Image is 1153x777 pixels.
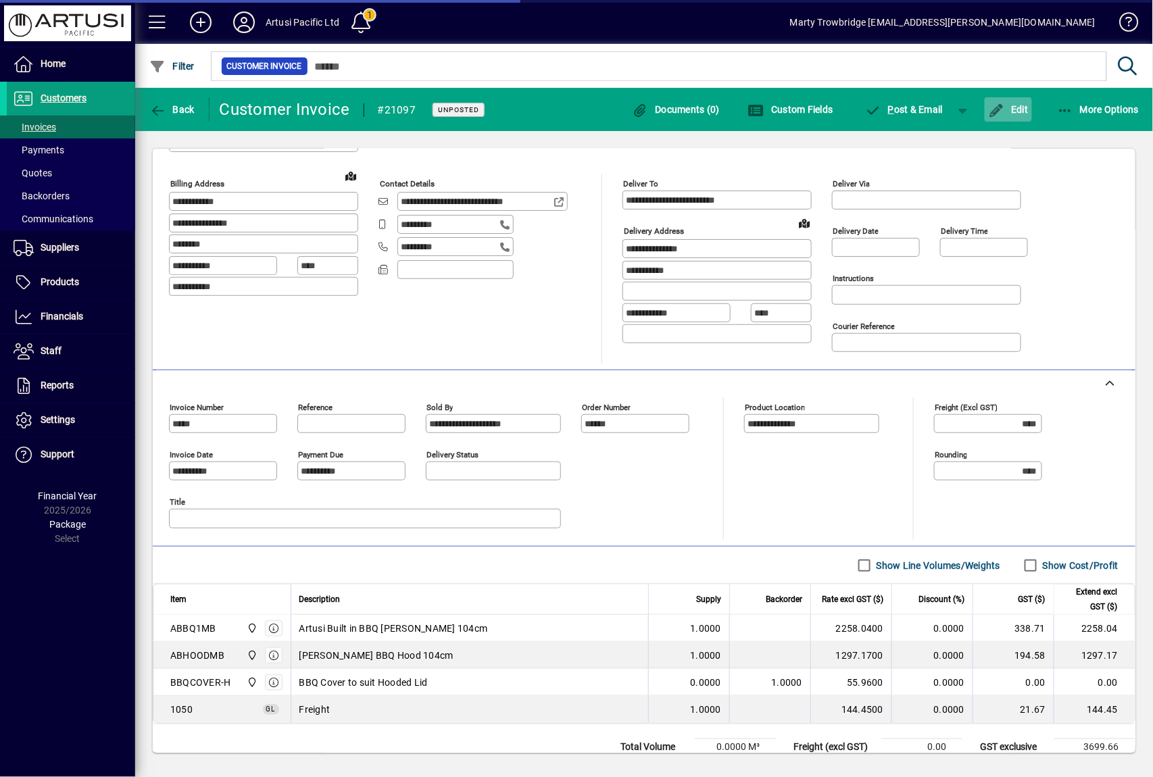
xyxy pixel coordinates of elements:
[865,104,943,115] span: ost & Email
[7,184,135,207] a: Backorders
[833,274,874,283] mat-label: Instructions
[14,214,93,224] span: Communications
[819,703,883,716] div: 144.4500
[691,649,722,662] span: 1.0000
[891,642,973,669] td: 0.0000
[1062,584,1118,614] span: Extend excl GST ($)
[629,97,723,122] button: Documents (0)
[378,99,416,121] div: #21097
[170,676,231,689] div: BBQCOVER-H
[170,649,224,662] div: ABHOODMB
[772,676,803,689] span: 1.0000
[299,703,330,716] span: Freight
[438,105,479,114] span: Unposted
[222,10,266,34] button: Profile
[266,11,339,33] div: Artusi Pacific Ltd
[881,739,962,755] td: 0.00
[973,739,1054,755] td: GST exclusive
[766,592,802,607] span: Backorder
[146,54,198,78] button: Filter
[891,696,973,723] td: 0.0000
[243,621,259,636] span: Main Warehouse
[7,139,135,161] a: Payments
[14,122,56,132] span: Invoices
[340,165,362,186] a: View on map
[220,99,350,120] div: Customer Invoice
[1054,669,1135,696] td: 0.00
[973,615,1054,642] td: 338.71
[787,739,881,755] td: Freight (excl GST)
[7,116,135,139] a: Invoices
[7,403,135,437] a: Settings
[745,403,805,412] mat-label: Product location
[7,438,135,472] a: Support
[170,403,224,412] mat-label: Invoice number
[941,226,988,236] mat-label: Delivery time
[299,649,453,662] span: [PERSON_NAME] BBQ Hood 104cm
[298,450,343,459] mat-label: Payment due
[7,207,135,230] a: Communications
[891,669,973,696] td: 0.0000
[1019,592,1046,607] span: GST ($)
[695,739,776,755] td: 0.0000 M³
[170,497,185,507] mat-label: Title
[833,179,870,189] mat-label: Deliver via
[1054,696,1135,723] td: 144.45
[243,675,259,690] span: Main Warehouse
[146,97,198,122] button: Back
[623,179,658,189] mat-label: Deliver To
[1054,739,1135,755] td: 3699.66
[822,592,883,607] span: Rate excl GST ($)
[170,450,213,459] mat-label: Invoice date
[299,592,341,607] span: Description
[891,615,973,642] td: 0.0000
[170,703,193,716] span: Freight Outwards
[935,450,967,459] mat-label: Rounding
[819,622,883,635] div: 2258.0400
[135,97,210,122] app-page-header-button: Back
[973,642,1054,669] td: 194.58
[149,61,195,72] span: Filter
[7,300,135,334] a: Financials
[691,703,722,716] span: 1.0000
[790,11,1096,33] div: Marty Trowbridge [EMAIL_ADDRESS][PERSON_NAME][DOMAIN_NAME]
[1054,97,1143,122] button: More Options
[41,276,79,287] span: Products
[49,519,86,530] span: Package
[7,161,135,184] a: Quotes
[858,97,950,122] button: Post & Email
[41,93,87,103] span: Customers
[170,622,216,635] div: ABBQ1MB
[7,369,135,403] a: Reports
[426,403,453,412] mat-label: Sold by
[632,104,720,115] span: Documents (0)
[874,559,1000,572] label: Show Line Volumes/Weights
[7,47,135,81] a: Home
[614,739,695,755] td: Total Volume
[1057,104,1139,115] span: More Options
[888,104,894,115] span: P
[985,97,1032,122] button: Edit
[691,676,722,689] span: 0.0000
[833,322,895,331] mat-label: Courier Reference
[41,58,66,69] span: Home
[14,191,70,201] span: Backorders
[918,592,964,607] span: Discount (%)
[41,414,75,425] span: Settings
[41,380,74,391] span: Reports
[7,231,135,265] a: Suppliers
[7,334,135,368] a: Staff
[243,648,259,663] span: Main Warehouse
[691,622,722,635] span: 1.0000
[266,705,276,713] span: GL
[833,226,879,236] mat-label: Delivery date
[988,104,1029,115] span: Edit
[748,104,833,115] span: Custom Fields
[793,212,815,234] a: View on map
[298,403,333,412] mat-label: Reference
[1054,615,1135,642] td: 2258.04
[935,403,998,412] mat-label: Freight (excl GST)
[179,10,222,34] button: Add
[41,311,83,322] span: Financials
[39,491,97,501] span: Financial Year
